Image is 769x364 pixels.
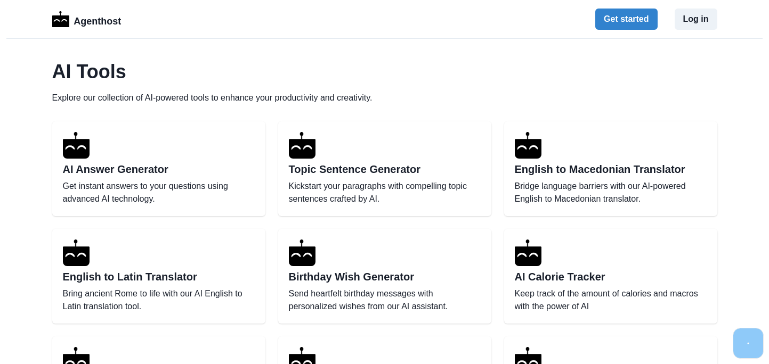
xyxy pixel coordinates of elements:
[278,121,491,216] a: Topic Sentence GeneratorTopic Sentence GeneratorKickstart your paragraphs with compelling topic s...
[74,10,121,29] p: Agenthost
[675,9,717,30] button: Log in
[515,132,541,159] img: English to Macedonian Translator
[289,239,315,266] img: Birthday Wish Generator
[289,270,481,283] h2: Birthday Wish Generator
[515,180,707,205] p: Bridge language barriers with our AI-powered English to Macedonian translator.
[289,287,481,313] p: Send heartfelt birthday messages with personalized wishes from our AI assistant.
[515,163,707,176] h2: English to Macedonian Translator
[52,11,70,27] img: Logo
[289,180,481,205] p: Kickstart your paragraphs with compelling topic sentences crafted by AI.
[63,132,90,159] img: AI Answer Generator
[515,239,541,266] img: AI Calorie Tracker
[278,229,491,324] a: Birthday Wish GeneratorBirthday Wish GeneratorSend heartfelt birthday messages with personalized ...
[52,92,717,104] p: Explore our collection of AI-powered tools to enhance your productivity and creativity.
[289,132,315,159] img: Topic Sentence Generator
[52,229,265,324] a: English to Latin TranslatorEnglish to Latin TranslatorBring ancient Rome to life with our AI Engl...
[63,239,90,266] img: English to Latin Translator
[289,163,481,176] h2: Topic Sentence Generator
[504,121,717,216] a: English to Macedonian TranslatorEnglish to Macedonian TranslatorBridge language barriers with our...
[504,229,717,324] a: AI Calorie TrackerAI Calorie TrackerKeep track of the amount of calories and macros with the powe...
[52,10,122,29] a: LogoAgenthost
[52,121,265,216] a: AI Answer GeneratorAI Answer GeneratorGet instant answers to your questions using advanced AI tec...
[595,9,657,30] button: Get started
[63,180,255,205] p: Get instant answers to your questions using advanced AI technology.
[63,163,255,176] h2: AI Answer Generator
[52,60,717,83] h2: AI Tools
[515,287,707,313] p: Keep track of the amount of calories and macros with the power of AI
[515,270,707,283] h2: AI Calorie Tracker
[63,270,255,283] h2: English to Latin Translator
[63,287,255,313] p: Bring ancient Rome to life with our AI English to Latin translation tool.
